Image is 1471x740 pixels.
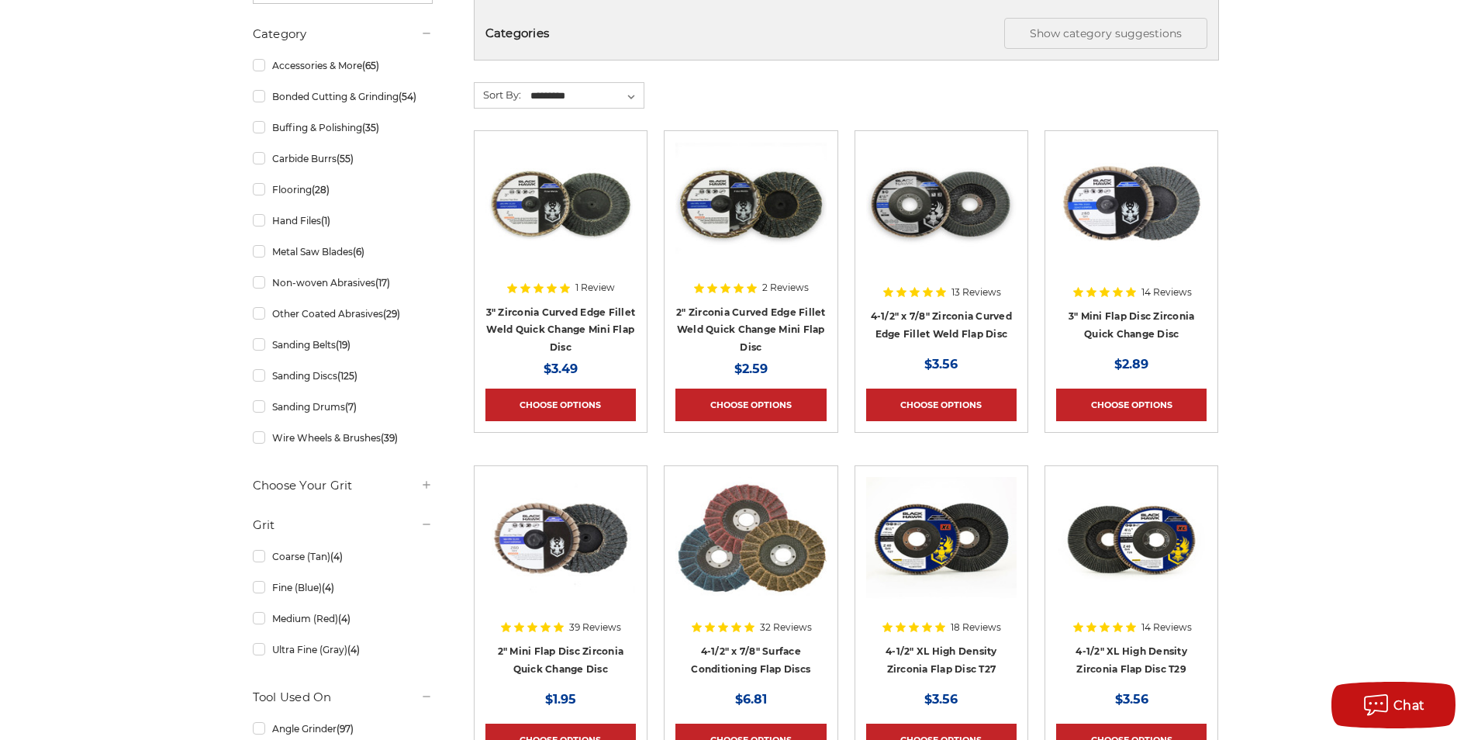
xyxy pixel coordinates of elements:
[675,389,826,421] a: Choose Options
[253,393,433,420] a: Sanding Drums
[253,25,433,43] h5: Category
[253,176,433,203] a: Flooring
[675,477,826,676] a: Scotch brite flap discs
[735,692,767,707] span: $6.81
[253,688,433,707] h5: Tool Used On
[675,142,826,341] a: BHA 2 inch mini curved edge quick change flap discs
[253,543,433,570] a: Coarse (Tan)
[734,361,768,376] span: $2.59
[1056,389,1207,421] a: Choose Options
[337,723,354,735] span: (97)
[485,477,636,676] a: Black Hawk Abrasives 2-inch Zirconia Flap Disc with 60 Grit Zirconia for Smooth Finishing
[399,91,416,102] span: (54)
[676,306,826,353] a: 2" Zirconia Curved Edge Fillet Weld Quick Change Mini Flap Disc
[1331,682,1455,728] button: Chat
[253,516,433,534] h5: Grit
[485,142,636,266] img: BHA 3 inch quick change curved edge flap discs
[545,692,576,707] span: $1.95
[330,551,343,562] span: (4)
[253,83,433,110] a: Bonded Cutting & Grinding
[1004,18,1207,49] button: Show category suggestions
[485,18,1207,49] h5: Categories
[675,477,826,601] img: Scotch brite flap discs
[362,60,379,71] span: (65)
[485,389,636,421] a: Choose Options
[1056,142,1207,266] img: BHA 3" Quick Change 60 Grit Flap Disc for Fine Grinding and Finishing
[1393,698,1425,713] span: Chat
[253,424,433,451] a: Wire Wheels & Brushes
[322,582,334,593] span: (4)
[544,361,578,376] span: $3.49
[1056,142,1207,341] a: BHA 3" Quick Change 60 Grit Flap Disc for Fine Grinding and Finishing
[1115,692,1148,707] span: $3.56
[1056,477,1207,676] a: 4-1/2" XL High Density Zirconia Flap Disc T29
[347,644,360,655] span: (4)
[475,83,521,106] label: Sort By:
[253,145,433,172] a: Carbide Burrs
[866,142,1017,341] a: Black Hawk Abrasives 4.5 inch curved edge flap disc
[253,636,433,663] a: Ultra Fine (Gray)
[528,85,644,108] select: Sort By:
[866,142,1017,266] img: Black Hawk Abrasives 4.5 inch curved edge flap disc
[486,306,636,353] a: 3" Zirconia Curved Edge Fillet Weld Quick Change Mini Flap Disc
[924,692,958,707] span: $3.56
[253,114,433,141] a: Buffing & Polishing
[1056,477,1207,601] img: 4-1/2" XL High Density Zirconia Flap Disc T29
[253,362,433,389] a: Sanding Discs
[253,238,433,265] a: Metal Saw Blades
[253,207,433,234] a: Hand Files
[253,269,433,296] a: Non-woven Abrasives
[381,432,398,444] span: (39)
[253,574,433,601] a: Fine (Blue)
[866,477,1017,676] a: 4-1/2" XL High Density Zirconia Flap Disc T27
[383,308,400,320] span: (29)
[253,331,433,358] a: Sanding Belts
[866,389,1017,421] a: Choose Options
[253,300,433,327] a: Other Coated Abrasives
[362,122,379,133] span: (35)
[312,184,330,195] span: (28)
[253,52,433,79] a: Accessories & More
[353,246,364,258] span: (6)
[337,370,357,382] span: (125)
[338,613,350,624] span: (4)
[375,277,390,289] span: (17)
[1114,357,1148,372] span: $2.89
[321,215,330,226] span: (1)
[675,142,826,266] img: BHA 2 inch mini curved edge quick change flap discs
[345,401,357,413] span: (7)
[866,477,1017,601] img: 4-1/2" XL High Density Zirconia Flap Disc T27
[253,605,433,632] a: Medium (Red)
[485,477,636,601] img: Black Hawk Abrasives 2-inch Zirconia Flap Disc with 60 Grit Zirconia for Smooth Finishing
[924,357,958,372] span: $3.56
[336,339,350,351] span: (19)
[337,153,354,164] span: (55)
[485,142,636,341] a: BHA 3 inch quick change curved edge flap discs
[253,476,433,495] h5: Choose Your Grit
